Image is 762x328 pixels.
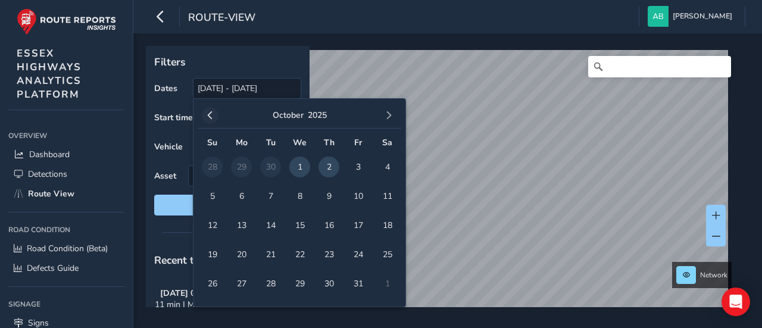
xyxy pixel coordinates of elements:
a: Route View [8,184,124,204]
span: Su [207,137,217,148]
span: 30 [318,273,339,294]
button: [PERSON_NAME] [648,6,736,27]
img: diamond-layout [648,6,669,27]
span: 10 [348,186,368,207]
span: route-view [188,10,255,27]
p: Filters [154,54,301,70]
a: Road Condition (Beta) [8,239,124,258]
span: 31 [348,273,368,294]
span: 7 [260,186,281,207]
span: 2 [318,157,339,177]
span: Sa [382,137,392,148]
button: October [273,110,304,121]
span: 14 [260,215,281,236]
span: 16 [318,215,339,236]
span: Road Condition (Beta) [27,243,108,254]
span: 22 [289,244,310,265]
div: Road Condition [8,221,124,239]
span: 26 [202,273,223,294]
span: Fr [354,137,362,148]
span: 5 [202,186,223,207]
span: 9 [318,186,339,207]
span: 11 min | MW24 UJG [155,299,230,310]
span: Tu [266,137,276,148]
span: 19 [202,244,223,265]
label: Dates [154,83,177,94]
a: Defects Guide [8,258,124,278]
div: Signage [8,295,124,313]
span: 12 [202,215,223,236]
span: 13 [231,215,252,236]
span: Network [700,270,727,280]
label: Start time [154,112,193,123]
span: We [293,137,307,148]
span: 8 [289,186,310,207]
input: Search [588,56,731,77]
label: Vehicle [154,141,183,152]
img: rr logo [17,8,116,35]
span: Detections [28,168,67,180]
span: 11 [377,186,398,207]
span: 28 [260,273,281,294]
label: Asset [154,170,176,182]
div: Overview [8,127,124,145]
span: Route View [28,188,74,199]
span: Th [324,137,335,148]
span: 1 [289,157,310,177]
span: Reset filters [163,199,292,211]
span: Dashboard [29,149,70,160]
span: Mo [236,137,248,148]
span: 24 [348,244,368,265]
span: 18 [377,215,398,236]
a: Dashboard [8,145,124,164]
span: 21 [260,244,281,265]
span: 25 [377,244,398,265]
button: 2025 [308,110,327,121]
button: Reset filters [154,195,301,215]
span: 17 [348,215,368,236]
canvas: Map [150,50,728,321]
a: Detections [8,164,124,184]
div: Open Intercom Messenger [722,288,750,316]
span: 23 [318,244,339,265]
span: Defects Guide [27,263,79,274]
span: Select an asset code [189,166,281,186]
span: 20 [231,244,252,265]
span: 29 [289,273,310,294]
span: 27 [231,273,252,294]
span: ESSEX HIGHWAYS ANALYTICS PLATFORM [17,46,82,101]
strong: [DATE] 08:57 to 09:07 [160,288,242,299]
span: 3 [348,157,368,177]
span: 15 [289,215,310,236]
span: 4 [377,157,398,177]
span: Recent trips [154,253,213,267]
span: 6 [231,186,252,207]
span: [PERSON_NAME] [673,6,732,27]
